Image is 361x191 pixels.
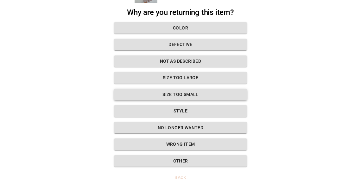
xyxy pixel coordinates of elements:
button: Size too small [114,89,247,100]
button: Color [114,22,247,34]
button: Back [114,172,247,183]
button: Defective [114,39,247,50]
button: Wrong Item [114,138,247,150]
button: Other [114,155,247,167]
button: No longer wanted [114,122,247,134]
button: Style [114,105,247,117]
h2: Why are you returning this item? [114,8,247,17]
button: Not as described [114,55,247,67]
button: Size too large [114,72,247,84]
